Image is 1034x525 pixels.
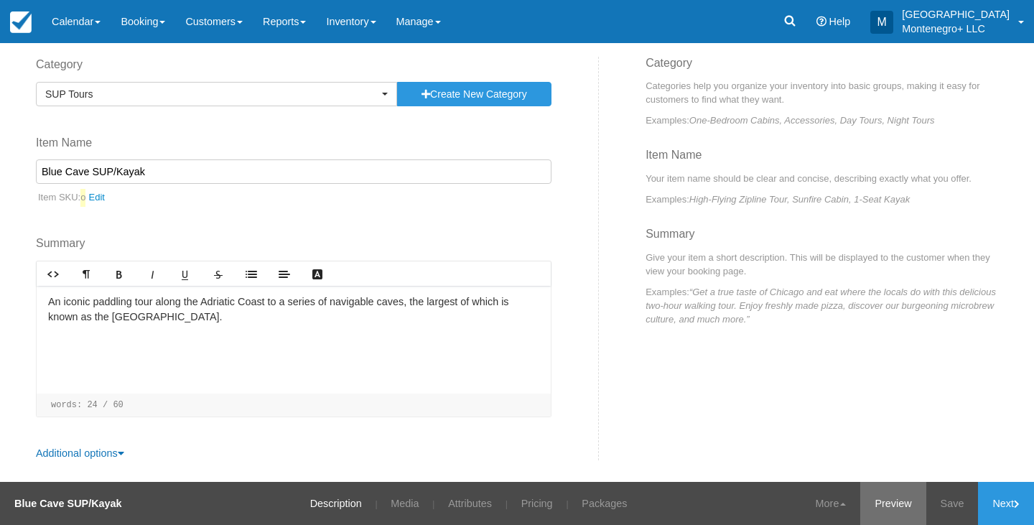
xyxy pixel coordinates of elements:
[860,482,926,525] a: Preview
[571,482,638,525] a: Packages
[646,57,998,80] h3: Category
[14,498,122,509] strong: Blue Cave SUP/Kayak
[646,172,998,185] p: Your item name should be clear and concise, describing exactly what you offer.
[902,22,1010,36] p: Montenegro+ LLC
[829,16,851,27] span: Help
[36,135,551,152] label: Item Name
[80,189,111,207] a: o
[689,194,910,205] em: High-Flying Zipline Tour, Sunfire Cabin, 1-Seat Kayak
[169,262,202,286] a: Underline
[70,262,103,286] a: Format
[235,262,268,286] a: Lists
[103,262,136,286] a: Bold
[10,11,32,33] img: checkfront-main-nav-mini-logo.png
[44,399,131,411] li: words: 24 / 60
[380,482,429,525] a: Media
[299,482,373,525] a: Description
[646,285,998,326] p: Examples:
[646,149,998,172] h3: Item Name
[202,262,235,286] a: Strikethrough
[36,189,551,207] p: Item SKU:
[816,17,826,27] i: Help
[646,79,998,106] p: Categories help you organize your inventory into basic groups, making it easy for customers to fi...
[926,482,979,525] a: Save
[37,262,70,286] a: HTML
[136,262,169,286] a: Italic
[36,236,551,252] label: Summary
[646,113,998,127] p: Examples:
[36,447,124,459] a: Additional options
[437,482,503,525] a: Attributes
[646,192,998,206] p: Examples:
[397,82,551,106] button: Create New Category
[689,115,935,126] em: One-Bedroom Cabins, Accessories, Day Tours, Night Tours
[36,159,551,184] input: Enter a new Item Name
[978,482,1034,525] a: Next
[646,287,996,325] em: “Get a true taste of Chicago and eat where the locals do with this delicious two-hour walking tou...
[870,11,893,34] div: M
[301,262,334,286] a: Text Color
[801,482,861,525] a: More
[36,57,551,73] label: Category
[646,228,998,251] h3: Summary
[902,7,1010,22] p: [GEOGRAPHIC_DATA]
[511,482,564,525] a: Pricing
[646,251,998,278] p: Give your item a short description. This will be displayed to the customer when they view your bo...
[36,82,397,106] button: SUP Tours
[48,294,539,325] p: An iconic paddling tour along the Adriatic Coast to a series of navigable caves, the largest of w...
[45,87,378,101] span: SUP Tours
[268,262,301,286] a: Align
